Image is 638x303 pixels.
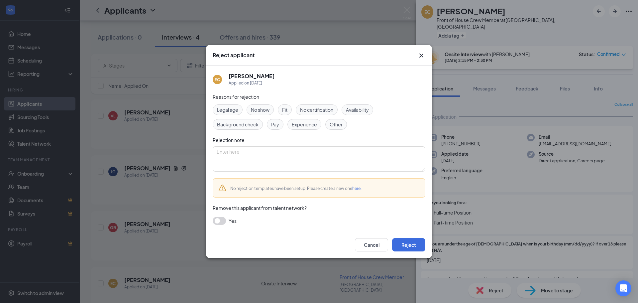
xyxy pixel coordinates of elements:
span: Fit [282,106,287,113]
button: Cancel [355,238,388,251]
span: Legal age [217,106,238,113]
span: No rejection templates have been setup. Please create a new one . [230,186,362,191]
div: Open Intercom Messenger [615,280,631,296]
div: Applied on [DATE] [229,80,275,86]
div: EC [215,77,220,82]
span: Background check [217,121,259,128]
span: Experience [292,121,317,128]
svg: Warning [218,184,226,192]
span: Remove this applicant from talent network? [213,205,307,211]
span: Yes [229,217,237,225]
button: Close [417,52,425,60]
span: Rejection note [213,137,245,143]
span: Reasons for rejection [213,94,259,100]
a: here [352,186,361,191]
span: Availability [346,106,369,113]
svg: Cross [417,52,425,60]
h5: [PERSON_NAME] [229,73,275,80]
span: Pay [271,121,279,128]
h3: Reject applicant [213,52,255,59]
span: No certification [300,106,333,113]
button: Reject [392,238,425,251]
span: No show [251,106,269,113]
span: Other [330,121,343,128]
